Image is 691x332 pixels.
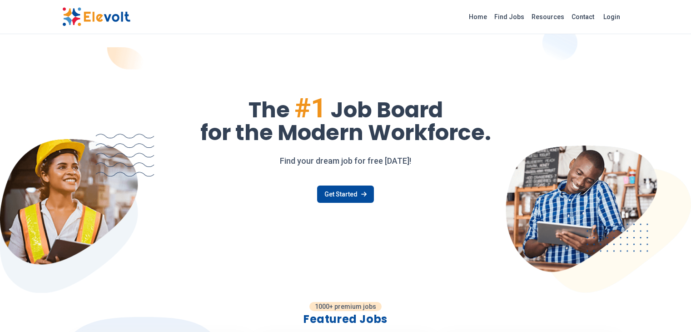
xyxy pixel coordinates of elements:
a: Login [598,8,626,26]
h2: Featured Jobs [73,312,618,327]
span: #1 [294,92,326,124]
a: Get Started [317,186,374,203]
a: Contact [568,10,598,24]
h1: The Job Board for the Modern Workforce. [62,95,629,144]
p: Find your dream job for free [DATE]! [62,155,629,167]
a: Find Jobs [491,10,528,24]
p: 1000+ premium jobs [309,302,382,311]
a: Resources [528,10,568,24]
a: Home [465,10,491,24]
img: Elevolt [62,7,130,26]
